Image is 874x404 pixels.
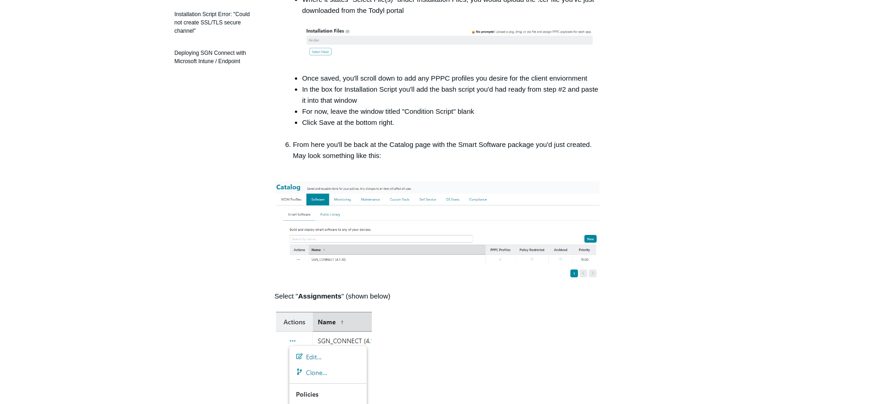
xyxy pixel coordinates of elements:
li: From here you'll be back at the Catalog page with the Smart Software package you'd just created. ... [293,139,600,172]
a: Installation Script Error: "Could not create SSL/TLS secure channel" [170,6,261,40]
li: In the box for Installation Script you'll add the bash script you'd had ready from step #2 and pa... [302,84,600,106]
li: Once saved, you'll scroll down to add any PPPC profiles you desire for the client enviornment [302,73,600,84]
a: Deploying SGN Connect with Microsoft Intune / Endpoint [170,44,261,70]
li: Click Save at the bottom right. [302,117,600,139]
p: Select " " (shown below) [275,291,600,302]
strong: Assignments [298,292,341,300]
li: For now, leave the window titled "Condition Script" blank [302,106,600,117]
